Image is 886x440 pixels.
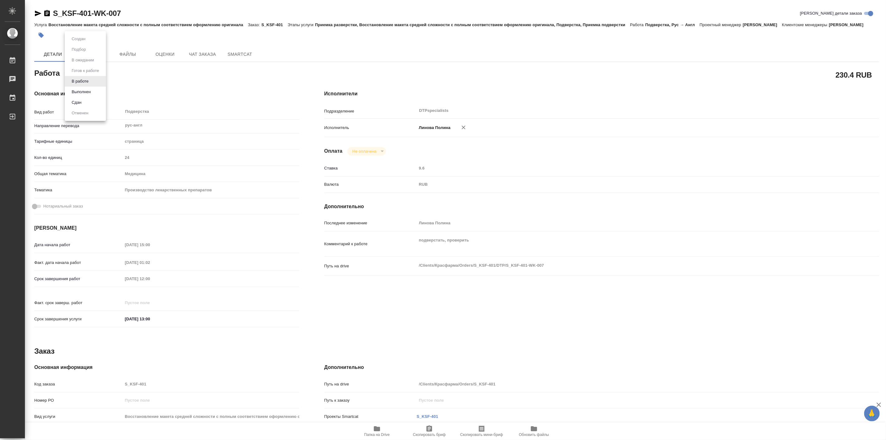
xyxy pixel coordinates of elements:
button: Сдан [70,99,83,106]
button: В работе [70,78,90,85]
button: Создан [70,36,87,42]
button: В ожидании [70,57,96,64]
button: Отменен [70,110,90,117]
button: Готов к работе [70,67,101,74]
button: Выполнен [70,88,93,95]
button: Подбор [70,46,88,53]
